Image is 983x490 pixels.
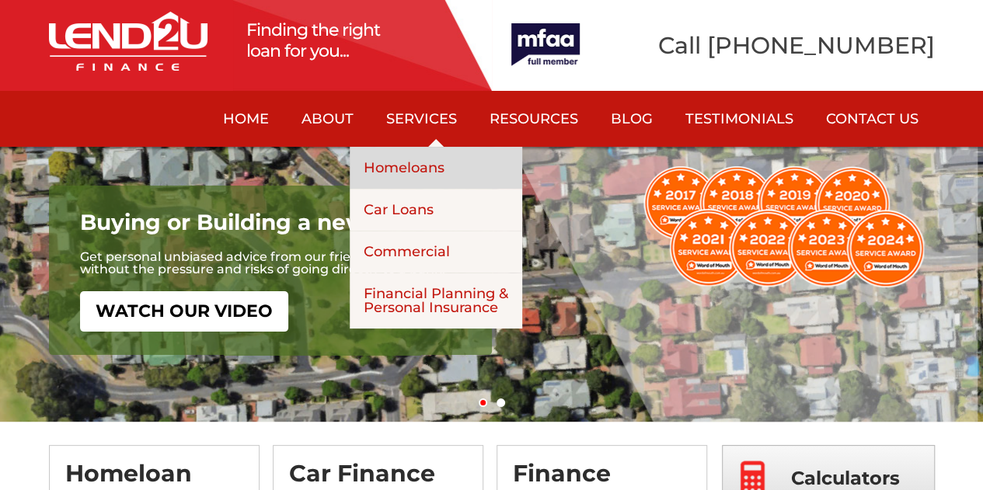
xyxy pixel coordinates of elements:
a: Financial Planning &Personal Insurance [350,273,522,328]
a: 2 [497,398,505,407]
a: Resources [473,91,594,147]
h3: Buying or Building a new home? [80,209,461,251]
a: Commercial [350,231,522,273]
a: Contact Us [810,91,935,147]
a: Homeloans [350,147,522,189]
a: 1 [479,398,487,407]
a: WATCH OUR VIDEO [80,291,288,332]
a: About [285,91,370,147]
a: Car Loans [350,189,522,231]
a: Home [207,91,285,147]
p: Get personal unbiased advice from our friendly team without the pressure and risks of going direc... [80,251,461,276]
a: Testimonials [669,91,810,147]
img: WOM2024.png [643,166,924,287]
a: Blog [594,91,669,147]
a: Services [370,91,473,147]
